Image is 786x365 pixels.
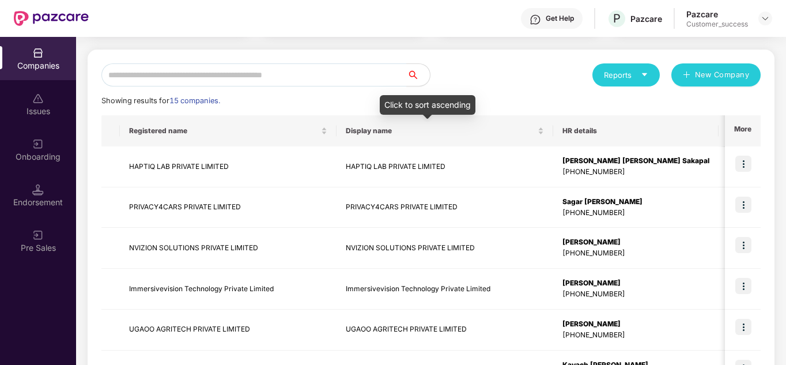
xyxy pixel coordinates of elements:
div: Sagar [PERSON_NAME] [562,197,709,208]
div: [PHONE_NUMBER] [562,208,709,219]
td: PRIVACY4CARS PRIVATE LIMITED [120,187,337,228]
div: Reports [604,69,648,81]
span: Registered name [129,126,319,136]
div: [PHONE_NUMBER] [562,248,709,259]
div: [PHONE_NUMBER] [562,289,709,300]
img: icon [735,197,751,213]
span: 15 companies. [169,96,220,105]
img: svg+xml;base64,PHN2ZyB3aWR0aD0iMjAiIGhlaWdodD0iMjAiIHZpZXdCb3g9IjAgMCAyMCAyMCIgZmlsbD0ibm9uZSIgeG... [32,138,44,150]
div: [PERSON_NAME] [PERSON_NAME] Sakapal [562,156,709,167]
th: HR details [553,115,719,146]
span: search [406,70,430,80]
span: New Company [695,69,750,81]
td: HAPTIQ LAB PRIVATE LIMITED [120,146,337,187]
button: search [406,63,430,86]
td: NVIZION SOLUTIONS PRIVATE LIMITED [337,228,553,269]
div: Pazcare [630,13,662,24]
td: Immersivevision Technology Private Limited [337,269,553,310]
span: plus [683,71,690,80]
div: [PHONE_NUMBER] [562,167,709,178]
div: [PHONE_NUMBER] [562,330,709,341]
img: icon [735,278,751,294]
img: svg+xml;base64,PHN2ZyB3aWR0aD0iMTQuNSIgaGVpZ2h0PSIxNC41IiB2aWV3Qm94PSIwIDAgMTYgMTYiIGZpbGw9Im5vbm... [32,184,44,195]
div: Customer_success [686,20,748,29]
div: [PERSON_NAME] [562,278,709,289]
img: svg+xml;base64,PHN2ZyBpZD0iQ29tcGFuaWVzIiB4bWxucz0iaHR0cDovL3d3dy53My5vcmcvMjAwMC9zdmciIHdpZHRoPS... [32,47,44,59]
th: More [725,115,761,146]
td: Immersivevision Technology Private Limited [120,269,337,310]
img: svg+xml;base64,PHN2ZyBpZD0iSGVscC0zMngzMiIgeG1sbnM9Imh0dHA6Ly93d3cudzMub3JnLzIwMDAvc3ZnIiB3aWR0aD... [530,14,541,25]
img: svg+xml;base64,PHN2ZyB3aWR0aD0iMjAiIGhlaWdodD0iMjAiIHZpZXdCb3g9IjAgMCAyMCAyMCIgZmlsbD0ibm9uZSIgeG... [32,229,44,241]
span: caret-down [641,71,648,78]
div: Get Help [546,14,574,23]
button: plusNew Company [671,63,761,86]
span: Showing results for [101,96,220,105]
img: icon [735,237,751,253]
td: HAPTIQ LAB PRIVATE LIMITED [337,146,553,187]
img: svg+xml;base64,PHN2ZyBpZD0iSXNzdWVzX2Rpc2FibGVkIiB4bWxucz0iaHR0cDovL3d3dy53My5vcmcvMjAwMC9zdmciIH... [32,93,44,104]
th: Registered name [120,115,337,146]
th: Display name [337,115,553,146]
div: Pazcare [686,9,748,20]
td: UGAOO AGRITECH PRIVATE LIMITED [337,310,553,351]
div: [PERSON_NAME] [562,319,709,330]
td: NVIZION SOLUTIONS PRIVATE LIMITED [120,228,337,269]
img: icon [735,319,751,335]
span: P [613,12,621,25]
span: Display name [346,126,535,136]
img: svg+xml;base64,PHN2ZyBpZD0iRHJvcGRvd24tMzJ4MzIiIHhtbG5zPSJodHRwOi8vd3d3LnczLm9yZy8yMDAwL3N2ZyIgd2... [761,14,770,23]
img: New Pazcare Logo [14,11,89,26]
td: PRIVACY4CARS PRIVATE LIMITED [337,187,553,228]
td: UGAOO AGRITECH PRIVATE LIMITED [120,310,337,351]
div: [PERSON_NAME] [562,237,709,248]
img: icon [735,156,751,172]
